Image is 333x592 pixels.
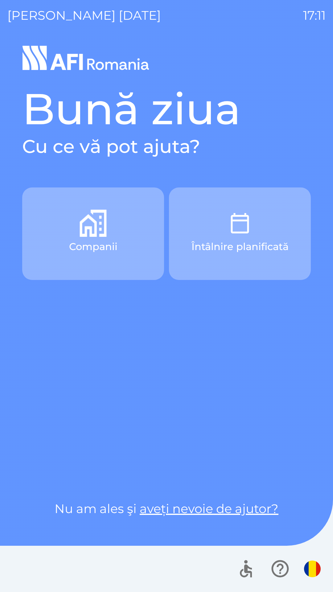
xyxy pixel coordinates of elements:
[22,499,311,518] p: Nu am ales şi
[22,135,311,158] h2: Cu ce vă pot ajuta?
[22,43,311,73] img: Logo
[69,239,117,254] p: Companii
[169,187,311,280] button: Întâlnire planificată
[7,6,161,25] p: [PERSON_NAME] [DATE]
[22,83,311,135] h1: Bună ziua
[191,239,289,254] p: Întâlnire planificată
[226,210,253,237] img: 91d325ef-26b3-4739-9733-70a8ac0e35c7.png
[140,501,278,516] a: aveți nevoie de ajutor?
[304,561,321,577] img: ro flag
[303,6,326,25] p: 17:11
[22,187,164,280] button: Companii
[80,210,107,237] img: b9f982fa-e31d-4f99-8b4a-6499fa97f7a5.png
